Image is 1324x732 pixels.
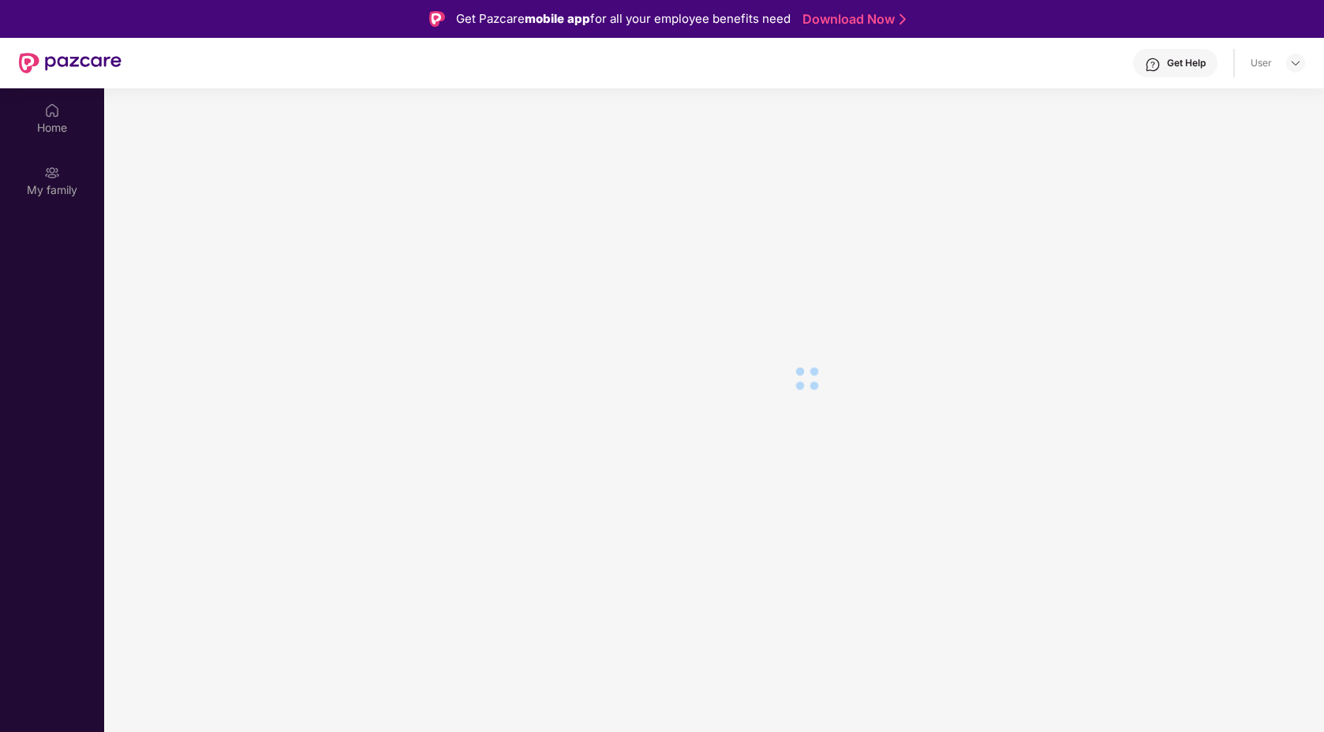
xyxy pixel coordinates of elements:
[44,103,60,118] img: svg+xml;base64,PHN2ZyBpZD0iSG9tZSIgeG1sbnM9Imh0dHA6Ly93d3cudzMub3JnLzIwMDAvc3ZnIiB3aWR0aD0iMjAiIG...
[1167,57,1206,69] div: Get Help
[525,11,590,26] strong: mobile app
[429,11,445,27] img: Logo
[802,11,901,28] a: Download Now
[19,53,122,73] img: New Pazcare Logo
[1251,57,1272,69] div: User
[899,11,906,28] img: Stroke
[44,165,60,181] img: svg+xml;base64,PHN2ZyB3aWR0aD0iMjAiIGhlaWdodD0iMjAiIHZpZXdCb3g9IjAgMCAyMCAyMCIgZmlsbD0ibm9uZSIgeG...
[1145,57,1161,73] img: svg+xml;base64,PHN2ZyBpZD0iSGVscC0zMngzMiIgeG1sbnM9Imh0dHA6Ly93d3cudzMub3JnLzIwMDAvc3ZnIiB3aWR0aD...
[456,9,791,28] div: Get Pazcare for all your employee benefits need
[1289,57,1302,69] img: svg+xml;base64,PHN2ZyBpZD0iRHJvcGRvd24tMzJ4MzIiIHhtbG5zPSJodHRwOi8vd3d3LnczLm9yZy8yMDAwL3N2ZyIgd2...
